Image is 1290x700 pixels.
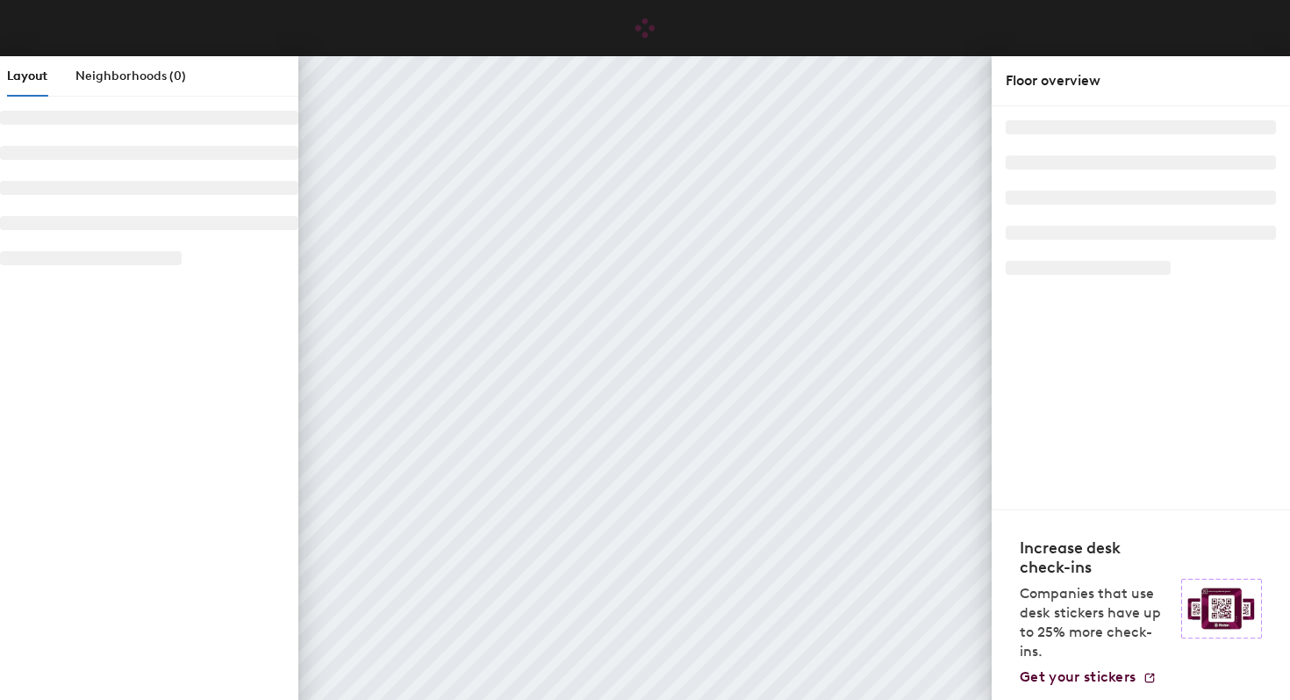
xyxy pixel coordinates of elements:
img: Sticker logo [1181,579,1262,639]
a: Get your stickers [1020,668,1157,686]
span: Get your stickers [1020,668,1136,685]
span: Neighborhoods (0) [75,69,186,83]
p: Companies that use desk stickers have up to 25% more check-ins. [1020,584,1171,661]
div: Floor overview [1006,70,1276,91]
span: Layout [7,69,47,83]
h4: Increase desk check-ins [1020,538,1171,577]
